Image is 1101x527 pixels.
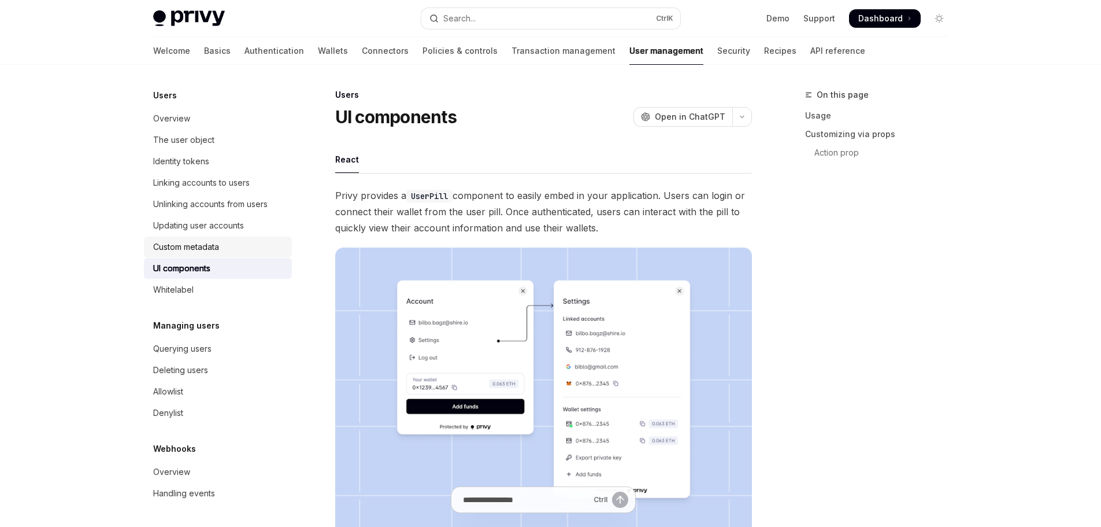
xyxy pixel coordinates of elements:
[858,13,903,24] span: Dashboard
[766,13,789,24] a: Demo
[335,187,752,236] span: Privy provides a component to easily embed in your application. Users can login or connect their ...
[153,112,190,126] div: Overview
[805,143,958,162] a: Action prop
[849,9,921,28] a: Dashboard
[153,37,190,65] a: Welcome
[335,89,752,101] div: Users
[930,9,948,28] button: Toggle dark mode
[144,462,292,482] a: Overview
[144,215,292,236] a: Updating user accounts
[144,258,292,279] a: UI components
[629,37,703,65] a: User management
[153,219,244,233] div: Updating user accounts
[144,403,292,423] a: Denylist
[153,10,225,27] img: light logo
[153,487,215,500] div: Handling events
[153,385,183,399] div: Allowlist
[406,190,453,202] code: UserPill
[717,37,750,65] a: Security
[153,363,208,377] div: Deleting users
[335,146,359,173] div: React
[153,176,250,190] div: Linking accounts to users
[318,37,348,65] a: Wallets
[153,133,214,147] div: The user object
[204,37,231,65] a: Basics
[144,381,292,402] a: Allowlist
[612,492,628,508] button: Send message
[805,125,958,143] a: Customizing via props
[153,261,210,275] div: UI components
[803,13,835,24] a: Support
[244,37,304,65] a: Authentication
[144,172,292,193] a: Linking accounts to users
[817,88,869,102] span: On this page
[144,194,292,215] a: Unlinking accounts from users
[144,483,292,504] a: Handling events
[153,240,219,254] div: Custom metadata
[153,406,183,420] div: Denylist
[362,37,409,65] a: Connectors
[335,106,457,127] h1: UI components
[153,154,209,168] div: Identity tokens
[144,338,292,359] a: Querying users
[144,360,292,381] a: Deleting users
[144,130,292,150] a: The user object
[655,111,725,123] span: Open in ChatGPT
[805,106,958,125] a: Usage
[153,465,190,479] div: Overview
[153,342,212,356] div: Querying users
[443,12,476,25] div: Search...
[153,89,177,102] h5: Users
[764,37,796,65] a: Recipes
[511,37,616,65] a: Transaction management
[144,108,292,129] a: Overview
[153,197,268,211] div: Unlinking accounts from users
[422,37,498,65] a: Policies & controls
[633,107,732,127] button: Open in ChatGPT
[463,487,589,513] input: Ask a question...
[153,283,194,297] div: Whitelabel
[153,319,220,333] h5: Managing users
[153,442,196,456] h5: Webhooks
[810,37,865,65] a: API reference
[144,237,292,257] a: Custom metadata
[144,279,292,300] a: Whitelabel
[144,151,292,172] a: Identity tokens
[421,8,680,29] button: Open search
[656,14,673,23] span: Ctrl K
